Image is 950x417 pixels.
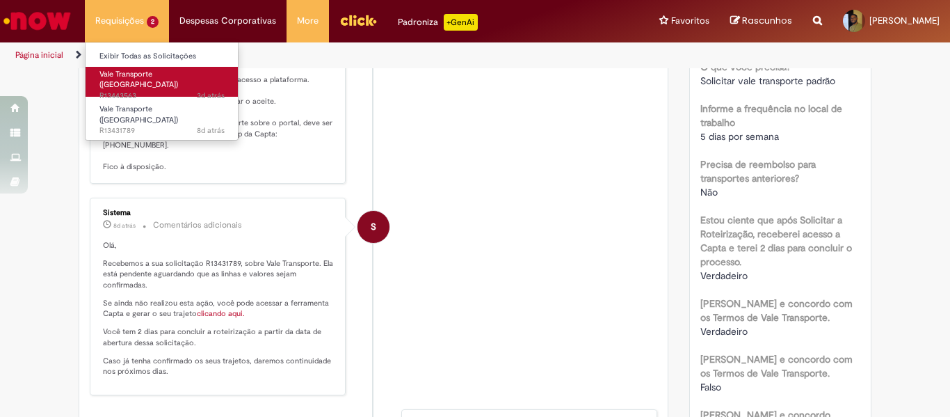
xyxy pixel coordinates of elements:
b: Estou ciente que após Solicitar a Roteirização, receberei acesso a Capta e terei 2 dias para conc... [700,214,852,268]
div: System [357,211,389,243]
span: Verdadeiro [700,269,748,282]
span: 8d atrás [197,125,225,136]
time: 20/08/2025 11:03:10 [197,125,225,136]
span: 5 dias por semana [700,130,779,143]
img: ServiceNow [1,7,73,35]
b: [PERSON_NAME] e concordo com os Termos de Vale Transporte. [700,353,853,379]
b: Precisa de reembolso para transportes anteriores? [700,158,816,184]
span: More [297,14,319,28]
span: 3d atrás [197,91,225,101]
span: Verdadeiro [700,325,748,338]
span: R13443563 [99,91,225,102]
b: Informe a frequência no local de trabalho [700,102,842,129]
p: +GenAi [444,14,478,31]
time: 20/08/2025 11:03:12 [113,221,136,230]
ul: Trilhas de página [10,42,623,68]
a: Página inicial [15,49,63,61]
img: click_logo_yellow_360x200.png [339,10,377,31]
span: 2 [147,16,159,28]
span: Favoritos [671,14,709,28]
span: Requisições [95,14,144,28]
a: Exibir Todas as Solicitações [86,49,239,64]
p: Se ainda não realizou esta ação, você pode acessar a ferramenta Capta e gerar o seu trajeto [103,298,335,320]
span: Falso [700,381,721,393]
span: Despesas Corporativas [179,14,276,28]
p: Você tem 2 dias para concluir a roteirização a partir da data de abertura dessa solicitação. [103,326,335,348]
small: Comentários adicionais [153,219,242,231]
a: Aberto R13431789 : Vale Transporte (VT) [86,102,239,132]
b: [PERSON_NAME] e concordo com os Termos de Vale Transporte. [700,297,853,324]
a: Aberto R13443563 : Vale Transporte (VT) [86,67,239,97]
ul: Requisições [85,42,239,141]
span: Vale Transporte ([GEOGRAPHIC_DATA]) [99,104,178,125]
time: 25/08/2025 10:56:55 [197,91,225,101]
span: S [371,210,376,244]
span: Não [700,186,718,198]
p: Caso já tenha confirmado os seus trajetos, daremos continuidade nos próximos dias. [103,356,335,377]
span: Solicitar vale transporte padrão [700,74,835,87]
a: Rascunhos [730,15,792,28]
span: R13431789 [99,125,225,136]
div: Sistema [103,209,335,217]
span: [PERSON_NAME] [869,15,940,26]
p: Olá, [103,240,335,251]
a: clicando aqui. [197,308,245,319]
b: O que você precisa? [700,61,791,73]
p: Recebemos a sua solicitação R13431789, sobre Vale Transporte. Ela está pendente aguardando que as... [103,258,335,291]
span: 8d atrás [113,221,136,230]
span: Vale Transporte ([GEOGRAPHIC_DATA]) [99,69,178,91]
div: Padroniza [398,14,478,31]
span: Rascunhos [742,14,792,27]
